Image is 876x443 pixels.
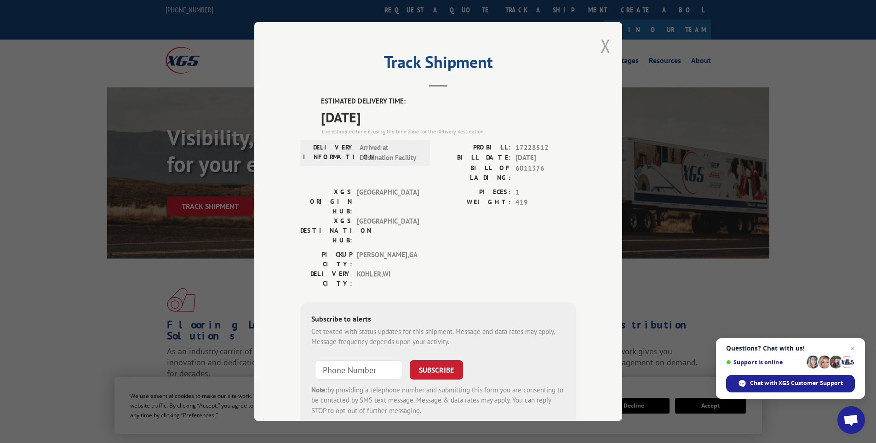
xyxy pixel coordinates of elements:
label: DELIVERY CITY: [300,269,352,288]
div: The estimated time is using the time zone for the delivery destination. [321,127,576,136]
label: BILL DATE: [438,153,511,163]
span: [PERSON_NAME] , GA [357,250,419,269]
label: BILL OF LADING: [438,163,511,183]
label: PROBILL: [438,143,511,153]
label: XGS ORIGIN HUB: [300,187,352,216]
span: 419 [515,197,576,208]
span: Support is online [726,359,803,366]
span: 17228512 [515,143,576,153]
span: [DATE] [321,107,576,127]
div: Get texted with status updates for this shipment. Message and data rates may apply. Message frequ... [311,327,565,347]
span: Chat with XGS Customer Support [750,379,843,387]
span: Questions? Chat with us! [726,345,855,352]
div: Subscribe to alerts [311,313,565,327]
span: [DATE] [515,153,576,163]
label: PIECES: [438,187,511,198]
span: [GEOGRAPHIC_DATA] [357,216,419,245]
span: Arrived at Destination Facility [360,143,422,163]
span: Chat with XGS Customer Support [726,375,855,392]
input: Phone Number [315,360,402,380]
span: KOHLER , WI [357,269,419,288]
label: ESTIMATED DELIVERY TIME: [321,96,576,107]
strong: Note: [311,385,327,394]
span: [GEOGRAPHIC_DATA] [357,187,419,216]
h2: Track Shipment [300,56,576,73]
button: Close modal [601,34,611,58]
label: WEIGHT: [438,197,511,208]
span: 1 [515,187,576,198]
a: Open chat [837,406,865,434]
label: DELIVERY INFORMATION: [303,143,355,163]
label: XGS DESTINATION HUB: [300,216,352,245]
label: PICKUP CITY: [300,250,352,269]
span: 6011376 [515,163,576,183]
button: SUBSCRIBE [410,360,463,380]
div: by providing a telephone number and submitting this form you are consenting to be contacted by SM... [311,385,565,416]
